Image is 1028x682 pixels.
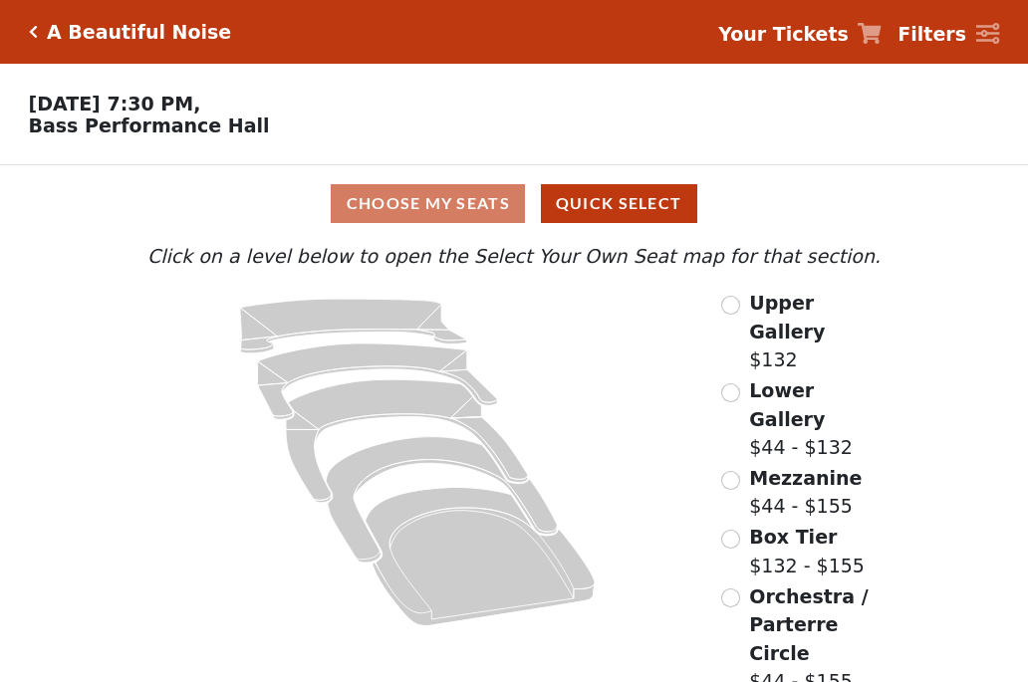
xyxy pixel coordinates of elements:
[749,464,862,521] label: $44 - $155
[749,526,837,548] span: Box Tier
[749,289,886,374] label: $132
[749,585,868,664] span: Orchestra / Parterre Circle
[142,242,886,271] p: Click on a level below to open the Select Your Own Seat map for that section.
[749,379,825,430] span: Lower Gallery
[47,21,231,44] h5: A Beautiful Noise
[898,23,966,45] strong: Filters
[718,20,882,49] a: Your Tickets
[898,20,999,49] a: Filters
[749,523,865,579] label: $132 - $155
[541,184,697,223] button: Quick Select
[749,467,862,489] span: Mezzanine
[240,299,467,353] path: Upper Gallery - Seats Available: 152
[29,25,38,39] a: Click here to go back to filters
[749,292,825,342] span: Upper Gallery
[366,488,596,626] path: Orchestra / Parterre Circle - Seats Available: 30
[718,23,849,45] strong: Your Tickets
[749,376,886,462] label: $44 - $132
[258,343,498,419] path: Lower Gallery - Seats Available: 115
